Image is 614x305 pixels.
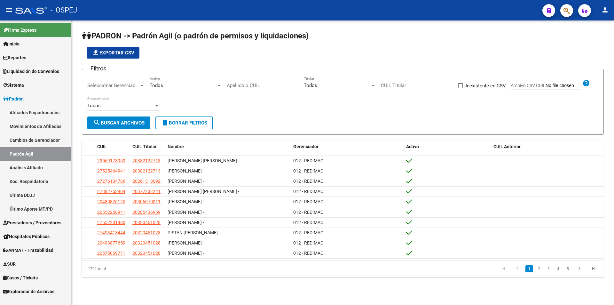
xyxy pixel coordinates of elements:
[544,263,553,274] li: page 3
[168,144,184,149] span: Nombre
[535,265,543,272] a: 2
[87,47,139,59] button: Exportar CSV
[293,251,323,256] span: 012 - REDIMAC
[3,82,24,89] span: Sistema
[130,140,165,154] datatable-header-cell: CUIL Titular
[546,83,582,89] input: Archivo CSV CUIL
[150,83,163,88] span: Todos
[97,220,125,225] span: 27552201480
[87,83,139,88] span: Seleccionar Gerenciador
[97,199,125,204] span: 20480826125
[168,199,204,204] span: [PERSON_NAME] -
[132,168,161,173] span: 20382122713
[545,265,552,272] a: 3
[87,64,109,73] h3: Filtros
[132,179,161,184] span: 20261318092
[168,251,204,256] span: [PERSON_NAME] -
[3,54,26,61] span: Reportes
[97,144,107,149] span: CUIL
[3,274,38,281] span: Casos / Tickets
[97,158,125,163] span: 23569178959
[132,251,161,256] span: 20320451028
[293,240,323,245] span: 012 - REDIMAC
[3,261,16,268] span: SUR
[573,265,586,272] a: go to next page
[97,189,125,194] span: 27382753904
[466,82,506,90] span: Inexistente en CSV
[293,158,323,163] span: 012 - REDIMAC
[168,230,220,235] span: PISTAN [PERSON_NAME] -
[95,140,130,154] datatable-header-cell: CUIL
[3,288,54,295] span: Explorador de Archivos
[168,168,202,173] span: [PERSON_NAME]
[293,230,323,235] span: 012 - REDIMAC
[3,27,36,34] span: Firma Express
[132,210,161,215] span: 20285436959
[293,189,323,194] span: 012 - REDIMAC
[97,179,125,184] span: 27276104786
[161,120,207,126] span: Borrar Filtros
[97,168,125,173] span: 27525464941
[93,120,145,126] span: Buscar Archivos
[132,158,161,163] span: 20382122713
[511,265,523,272] a: go to previous page
[87,116,150,129] button: Buscar Archivos
[601,6,609,14] mat-icon: person
[132,199,161,204] span: 20306070011
[132,230,161,235] span: 20320451028
[168,210,204,215] span: [PERSON_NAME] -
[293,199,323,204] span: 012 - REDIMAC
[3,219,61,226] span: Prestadores / Proveedores
[51,3,77,17] span: - OSPEJ
[592,283,608,299] iframe: Intercom live chat
[168,220,204,225] span: [PERSON_NAME] -
[554,265,562,272] a: 4
[534,263,544,274] li: page 2
[524,263,534,274] li: page 1
[155,116,213,129] button: Borrar Filtros
[168,189,239,194] span: [PERSON_NAME] [PERSON_NAME] -
[293,210,323,215] span: 012 - REDIMAC
[132,240,161,245] span: 20320451028
[497,265,509,272] a: go to first page
[291,140,404,154] datatable-header-cell: Gerenciador
[97,210,125,215] span: 20552258941
[168,158,237,163] span: [PERSON_NAME] [PERSON_NAME]
[5,6,13,14] mat-icon: menu
[293,179,323,184] span: 012 - REDIMAC
[491,140,604,154] datatable-header-cell: CUIL Anterior
[3,40,20,47] span: Inicio
[93,119,101,126] mat-icon: search
[97,240,125,245] span: 20493877659
[92,50,134,56] span: Exportar CSV
[92,49,99,56] mat-icon: file_download
[293,144,319,149] span: Gerenciador
[582,79,590,87] mat-icon: help
[82,31,309,40] span: PADRON -> Padrón Agil (o padrón de permisos y liquidaciones)
[525,265,533,272] a: 1
[165,140,291,154] datatable-header-cell: Nombre
[493,144,521,149] span: CUIL Anterior
[97,251,125,256] span: 20575069771
[82,261,185,277] div: 1791 total
[87,103,101,108] span: Todos
[511,83,546,88] span: Archivo CSV CUIL
[161,119,169,126] mat-icon: delete
[3,247,53,254] span: ANMAT - Trazabilidad
[3,95,24,102] span: Padrón
[3,68,59,75] span: Liquidación de Convenios
[132,189,161,194] span: 20377232241
[132,144,157,149] span: CUIL Titular
[168,179,204,184] span: [PERSON_NAME] -
[564,265,571,272] a: 5
[553,263,563,274] li: page 4
[304,83,317,88] span: Todos
[3,233,50,240] span: Hospitales Públicos
[168,240,204,245] span: [PERSON_NAME] -
[132,220,161,225] span: 20320451028
[563,263,572,274] li: page 5
[293,168,323,173] span: 012 - REDIMAC
[406,144,419,149] span: Activo
[587,265,600,272] a: go to last page
[404,140,491,154] datatable-header-cell: Activo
